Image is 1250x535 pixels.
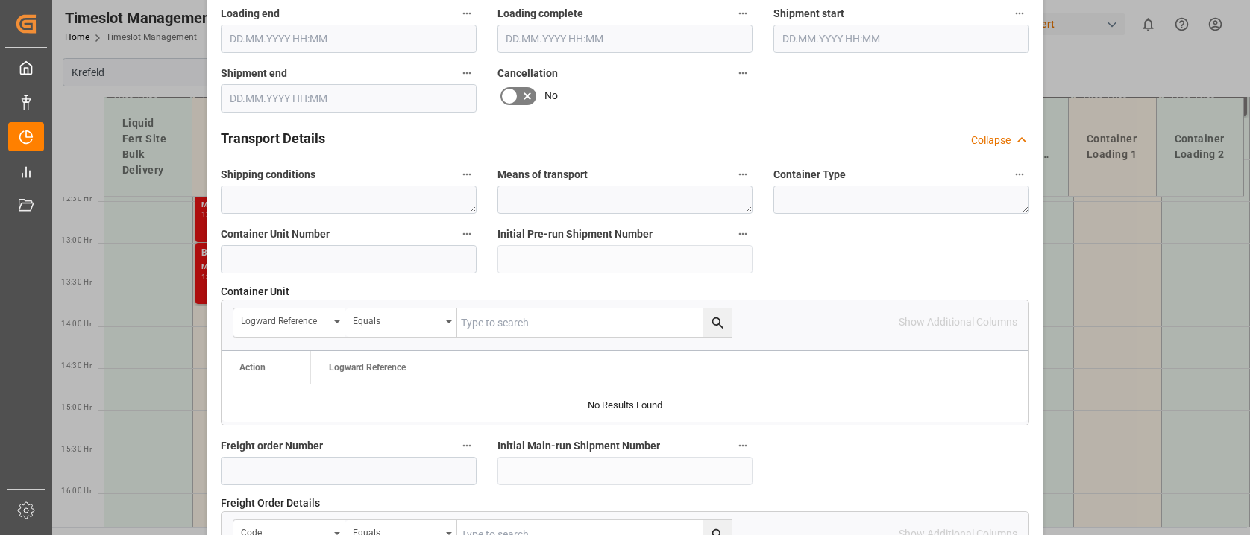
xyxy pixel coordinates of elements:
span: Shipment start [773,6,844,22]
input: DD.MM.YYYY HH:MM [773,25,1029,53]
button: Container Type [1010,165,1029,184]
div: Logward Reference [241,311,329,328]
span: Means of transport [497,167,588,183]
button: Cancellation [733,63,753,83]
span: Shipment end [221,66,287,81]
div: Action [239,362,266,373]
span: Shipping conditions [221,167,315,183]
span: Initial Pre-run Shipment Number [497,227,653,242]
input: Type to search [457,308,732,337]
div: Collapse [971,133,1011,148]
span: Loading end [221,6,280,22]
h2: Transport Details [221,128,325,148]
span: Freight Order Details [221,496,320,511]
button: search button [703,308,732,337]
input: DD.MM.YYYY HH:MM [221,84,477,113]
button: Shipment end [457,63,477,83]
span: Loading complete [497,6,583,22]
span: Initial Main-run Shipment Number [497,438,660,454]
button: Loading end [457,4,477,23]
button: Shipping conditions [457,165,477,184]
span: Container Unit Number [221,227,330,242]
span: No [544,88,558,104]
input: DD.MM.YYYY HH:MM [221,25,477,53]
button: Container Unit Number [457,224,477,244]
span: Container Type [773,167,846,183]
button: Loading complete [733,4,753,23]
span: Freight order Number [221,438,323,454]
span: Cancellation [497,66,558,81]
button: Initial Main-run Shipment Number [733,436,753,455]
div: Equals [353,311,441,328]
span: Logward Reference [329,362,406,373]
button: Initial Pre-run Shipment Number [733,224,753,244]
input: DD.MM.YYYY HH:MM [497,25,753,53]
span: Container Unit [221,284,289,300]
button: Shipment start [1010,4,1029,23]
button: Means of transport [733,165,753,184]
button: Freight order Number [457,436,477,455]
button: open menu [233,308,345,337]
button: open menu [345,308,457,337]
